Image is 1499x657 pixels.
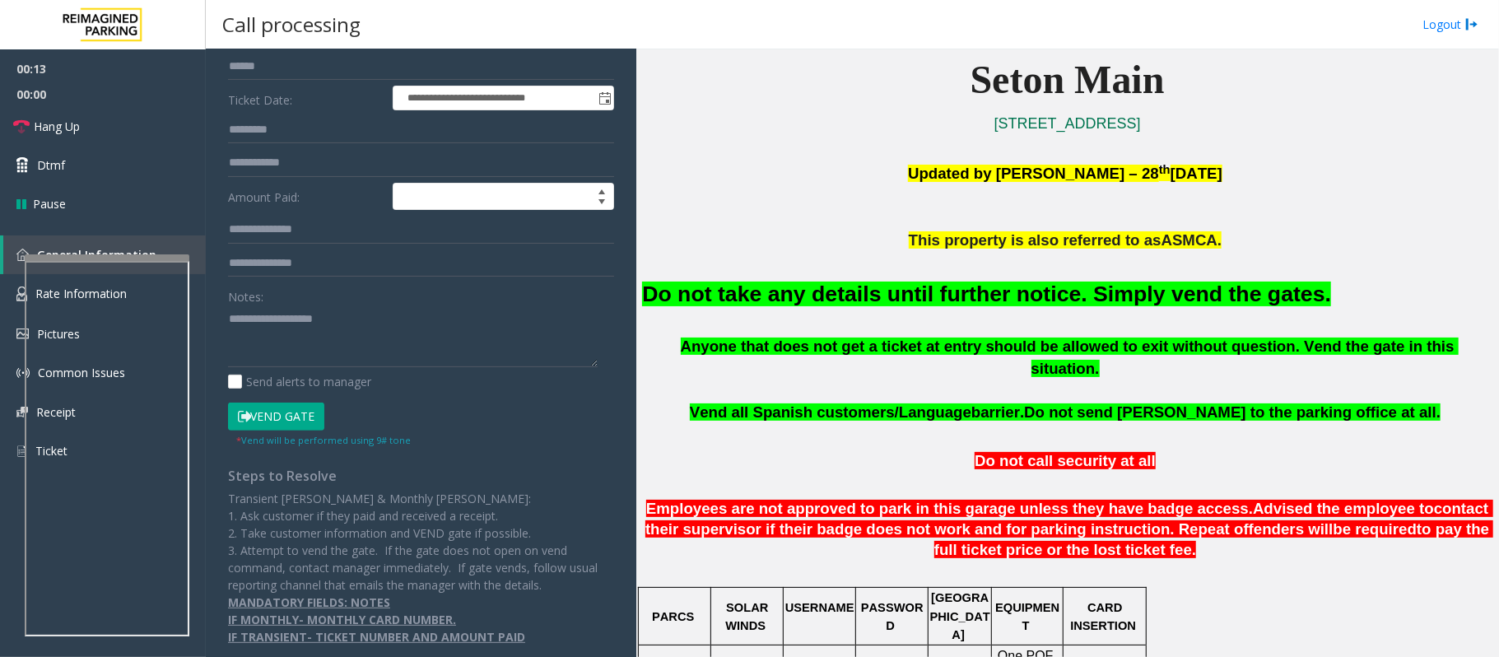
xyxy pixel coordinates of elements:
font: Do not take any details until further notice. Simply vend the gates. [642,282,1331,306]
span: This property is also referred to as [909,231,1161,249]
span: th [1159,163,1171,176]
span: Employees are not approved to park in this garage unless they have badge access. [646,500,1253,517]
span: to pay the full ticket price or the lost ticket fee. [934,520,1494,558]
img: 'icon' [16,287,27,301]
span: contact their supervisor if their badge does not work and for parking instruction. Repeat offende... [645,500,1492,538]
img: 'icon' [16,328,29,339]
label: Amount Paid: [224,183,389,211]
label: Notes: [228,282,263,305]
p: 3. Attempt to vend the gate. If the gate does not open on vend command, contact manager immediate... [228,542,614,594]
span: [DATE] [1171,165,1222,182]
span: CARD INSERTION [1070,601,1136,632]
span: Seton Main [971,58,1165,101]
span: Do not call security at all [975,452,1156,469]
span: Hang Up [34,118,80,135]
span: PARCS [652,610,694,623]
span: ASMCA. [1161,231,1222,249]
span: Increase value [590,184,613,197]
p: 2. Take customer information and VEND gate if possible. [228,524,614,542]
span: General Information [37,247,156,263]
span: Dtmf [37,156,65,174]
span: USERNAME [785,601,854,614]
p: 1. Ask customer if they paid and received a receipt. [228,507,614,524]
a: Logout [1422,16,1478,33]
span: Advised the employee to [1253,500,1434,517]
span: be required [1334,520,1418,538]
img: 'icon' [16,249,29,261]
span: SOLAR WINDS [725,601,771,632]
button: Vend Gate [228,403,324,431]
img: 'icon' [16,366,30,380]
span: [GEOGRAPHIC_DATA] [930,591,990,641]
a: General Information [3,235,206,274]
img: logout [1465,16,1478,33]
span: Toggle popup [595,86,613,109]
span: Do not send [PERSON_NAME] to the parking office at all. [1024,403,1441,421]
span: PASSWORD [861,601,924,632]
span: EQUIPMENT [995,601,1059,632]
span: Decrease value [590,197,613,210]
span: Pause [33,195,66,212]
img: 'icon' [16,444,27,459]
u: IF MONTHLY- MONTHLY CARD NUMBER. [228,612,456,627]
img: 'icon' [16,407,28,417]
label: Send alerts to manager [228,373,371,390]
a: [STREET_ADDRESS] [994,115,1141,132]
span: Vend all Spanish customers/Language [690,403,971,421]
span: Anyone that does not get a ticket at entry should be allowed to exit without question. Vend the g... [681,338,1459,377]
u: MANDATORY FIELDS: NOTES [228,594,390,610]
h4: Steps to Resolve [228,468,614,484]
h3: Call processing [214,4,369,44]
span: Updated by [PERSON_NAME] – 28 [908,165,1159,182]
small: Vend will be performed using 9# tone [236,434,411,446]
u: IF TRANSIENT- TICKET NUMBER AND AMOUNT PAID [228,629,525,645]
p: Transient [PERSON_NAME] & Monthly [PERSON_NAME]: [228,490,614,507]
label: Ticket Date: [224,86,389,110]
span: barrier. [971,403,1024,421]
